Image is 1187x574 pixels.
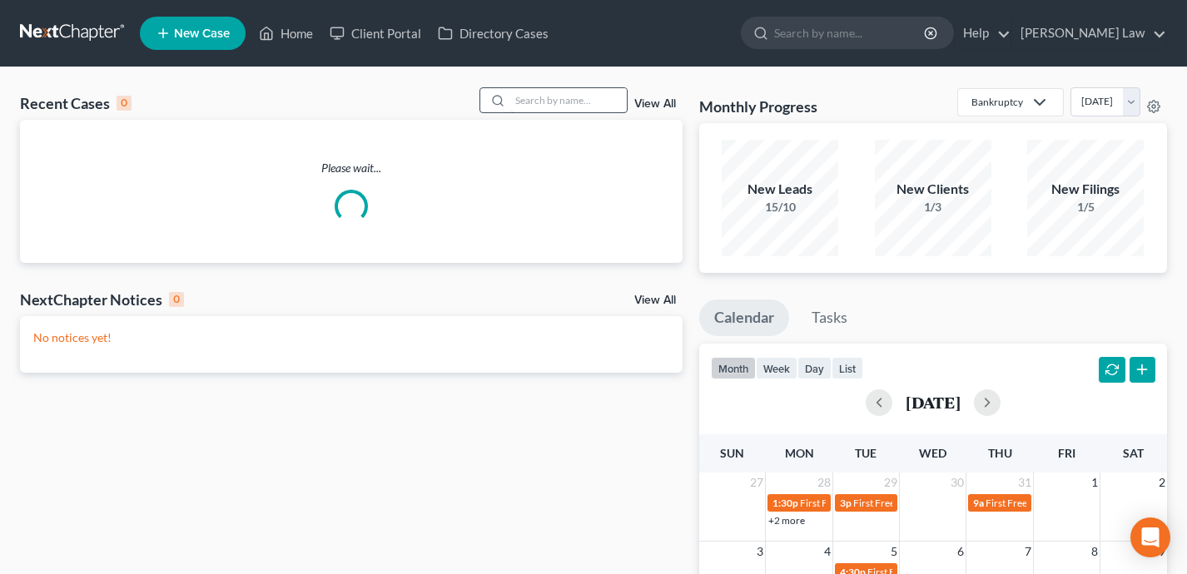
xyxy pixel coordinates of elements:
button: month [711,357,756,379]
div: New Clients [875,180,991,199]
span: 1:30p [772,497,798,509]
span: 27 [748,473,765,492]
div: Recent Cases [20,93,132,113]
div: Open Intercom Messenger [1130,517,1170,557]
span: 3 [755,542,765,562]
span: 6 [956,542,966,562]
a: Directory Cases [430,18,557,48]
button: week [756,357,797,379]
span: 29 [882,473,899,492]
span: First Free Consultation Invite for [PERSON_NAME] [853,497,1075,509]
input: Search by name... [774,17,926,48]
span: 2 [1157,473,1167,492]
div: Bankruptcy [971,95,1023,109]
span: 31 [1016,473,1033,492]
div: New Filings [1027,180,1144,199]
div: 1/5 [1027,199,1144,215]
p: No notices yet! [33,329,669,346]
button: day [797,357,832,379]
a: Help [955,18,1011,48]
span: First Free Consultation Invite for [PERSON_NAME], [PERSON_NAME] [800,497,1104,509]
span: 5 [889,542,899,562]
a: View All [634,98,676,110]
span: 1 [1090,473,1100,492]
span: Sun [720,446,744,460]
span: New Case [174,27,230,40]
span: Thu [988,446,1012,460]
div: New Leads [722,180,838,199]
div: 0 [117,96,132,111]
span: 8 [1090,542,1100,562]
span: 4 [822,542,832,562]
a: Tasks [797,299,862,336]
span: 7 [1023,542,1033,562]
span: 30 [949,473,966,492]
span: Sat [1123,446,1144,460]
span: Wed [919,446,946,460]
span: 3p [840,497,852,509]
div: 1/3 [875,199,991,215]
span: Tue [855,446,877,460]
p: Please wait... [20,160,683,176]
div: NextChapter Notices [20,289,184,309]
input: Search by name... [510,88,627,112]
h3: Monthly Progress [699,96,817,116]
h2: [DATE] [906,393,961,411]
a: +2 more [768,514,805,527]
span: 28 [816,473,832,492]
span: 9a [973,497,984,509]
div: 0 [169,292,184,307]
span: Mon [785,446,814,460]
span: Fri [1058,446,1075,460]
a: Client Portal [321,18,430,48]
div: 15/10 [722,199,838,215]
a: [PERSON_NAME] Law [1012,18,1166,48]
a: View All [634,294,676,306]
button: list [832,357,863,379]
a: Calendar [699,299,789,336]
a: Home [251,18,321,48]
